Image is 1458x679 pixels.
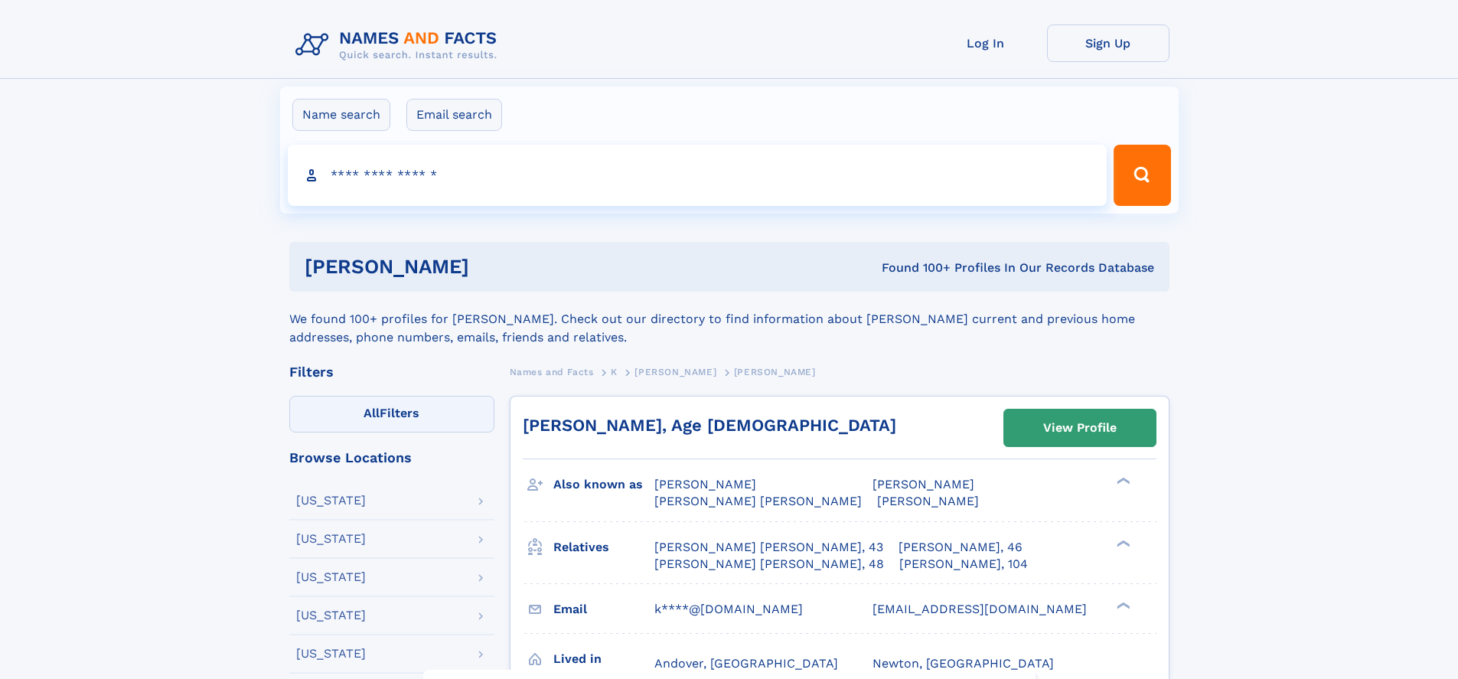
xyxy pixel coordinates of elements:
[877,494,979,508] span: [PERSON_NAME]
[634,367,716,377] span: [PERSON_NAME]
[654,477,756,491] span: [PERSON_NAME]
[899,539,1023,556] a: [PERSON_NAME], 46
[873,656,1054,671] span: Newton, [GEOGRAPHIC_DATA]
[553,596,654,622] h3: Email
[1113,538,1131,548] div: ❯
[289,365,494,379] div: Filters
[1113,600,1131,610] div: ❯
[654,539,883,556] a: [PERSON_NAME] [PERSON_NAME], 43
[289,24,510,66] img: Logo Names and Facts
[292,99,390,131] label: Name search
[734,367,816,377] span: [PERSON_NAME]
[1114,145,1170,206] button: Search Button
[406,99,502,131] label: Email search
[873,602,1087,616] span: [EMAIL_ADDRESS][DOMAIN_NAME]
[675,260,1154,276] div: Found 100+ Profiles In Our Records Database
[296,609,366,622] div: [US_STATE]
[553,534,654,560] h3: Relatives
[289,396,494,433] label: Filters
[289,451,494,465] div: Browse Locations
[654,556,884,573] a: [PERSON_NAME] [PERSON_NAME], 48
[654,656,838,671] span: Andover, [GEOGRAPHIC_DATA]
[1043,410,1117,446] div: View Profile
[873,477,974,491] span: [PERSON_NAME]
[296,648,366,660] div: [US_STATE]
[553,646,654,672] h3: Lived in
[364,406,380,420] span: All
[553,472,654,498] h3: Also known as
[611,367,618,377] span: K
[1004,410,1156,446] a: View Profile
[634,362,716,381] a: [PERSON_NAME]
[296,495,366,507] div: [US_STATE]
[296,533,366,545] div: [US_STATE]
[1113,476,1131,486] div: ❯
[899,556,1028,573] a: [PERSON_NAME], 104
[289,292,1169,347] div: We found 100+ profiles for [PERSON_NAME]. Check out our directory to find information about [PERS...
[1047,24,1169,62] a: Sign Up
[296,571,366,583] div: [US_STATE]
[925,24,1047,62] a: Log In
[288,145,1107,206] input: search input
[654,494,862,508] span: [PERSON_NAME] [PERSON_NAME]
[305,257,676,276] h1: [PERSON_NAME]
[523,416,896,435] a: [PERSON_NAME], Age [DEMOGRAPHIC_DATA]
[510,362,594,381] a: Names and Facts
[611,362,618,381] a: K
